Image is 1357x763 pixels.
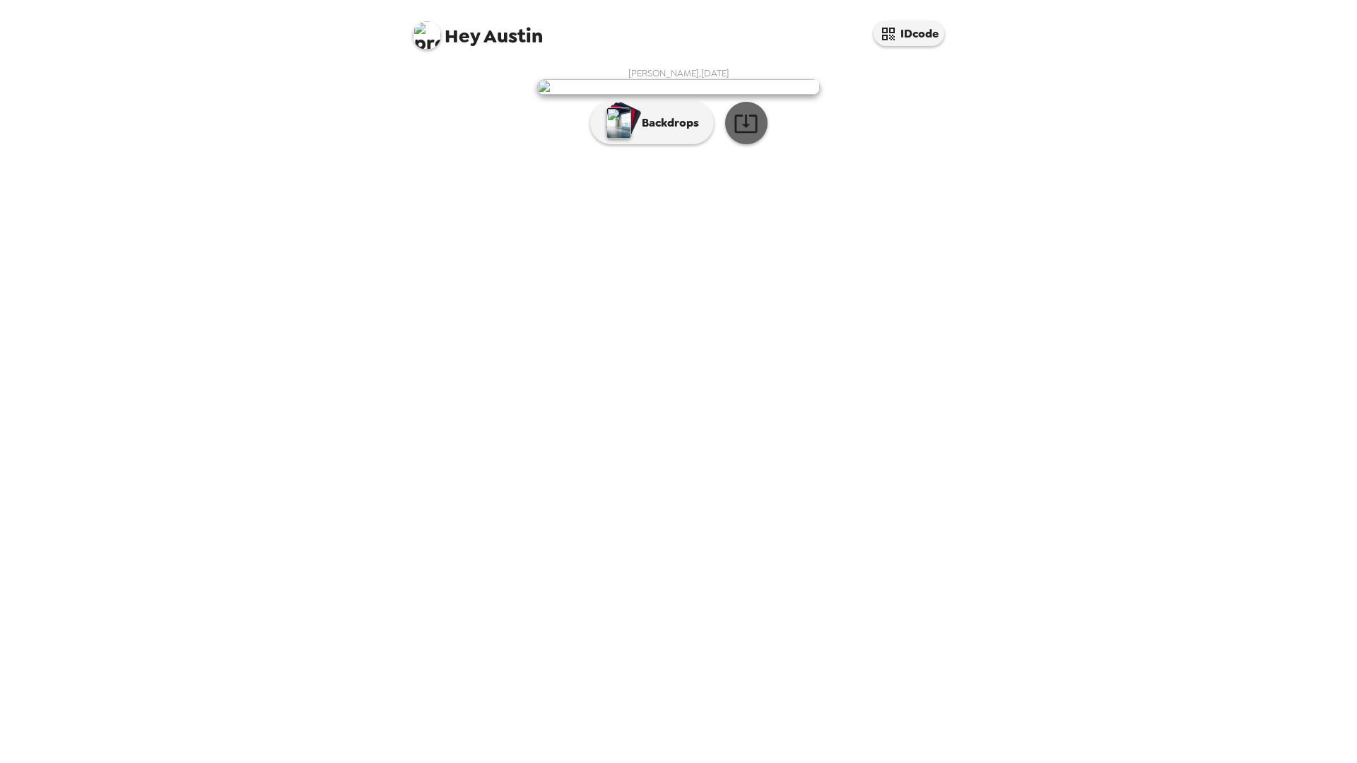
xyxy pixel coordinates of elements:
span: Hey [445,23,480,49]
button: IDcode [874,21,944,46]
p: Backdrops [635,115,699,132]
button: Backdrops [590,102,714,144]
span: [PERSON_NAME] , [DATE] [628,67,729,79]
img: user [537,79,820,95]
span: Austin [413,14,543,46]
img: profile pic [413,21,441,49]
